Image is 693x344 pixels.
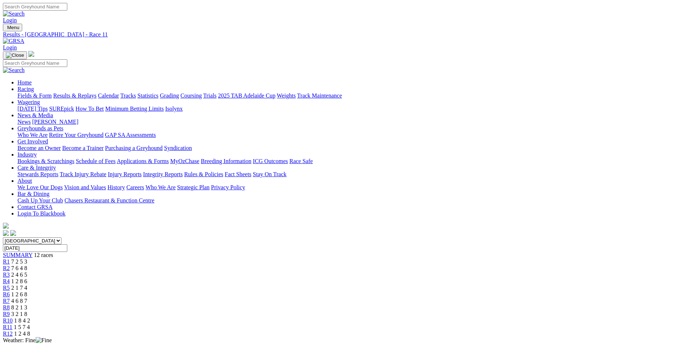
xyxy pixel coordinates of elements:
span: 4 6 8 7 [11,298,27,304]
img: logo-grsa-white.png [3,223,9,229]
div: Care & Integrity [17,171,690,178]
a: R1 [3,258,10,265]
span: 12 races [34,252,53,258]
a: Login [3,17,17,23]
a: R7 [3,298,10,304]
a: Chasers Restaurant & Function Centre [64,197,154,203]
a: Login To Blackbook [17,210,65,217]
img: Search [3,11,25,17]
a: Integrity Reports [143,171,183,177]
a: About [17,178,32,184]
span: 7 6 4 8 [11,265,27,271]
a: R3 [3,272,10,278]
div: News & Media [17,119,690,125]
a: SUREpick [49,106,74,112]
a: Contact GRSA [17,204,52,210]
a: Wagering [17,99,40,105]
div: About [17,184,690,191]
a: R9 [3,311,10,317]
span: 1 8 4 2 [14,317,30,324]
a: Syndication [164,145,192,151]
img: logo-grsa-white.png [28,51,34,57]
a: Bookings & Scratchings [17,158,74,164]
a: Stay On Track [253,171,286,177]
a: R4 [3,278,10,284]
a: [DATE] Tips [17,106,48,112]
a: Track Maintenance [297,92,342,99]
a: Get Involved [17,138,48,145]
a: Results & Replays [53,92,96,99]
a: Who We Are [146,184,176,190]
img: Fine [36,337,52,344]
div: Bar & Dining [17,197,690,204]
a: R12 [3,331,13,337]
img: facebook.svg [3,230,9,236]
span: 1 2 8 6 [11,278,27,284]
a: Tracks [120,92,136,99]
span: R8 [3,304,10,311]
a: Race Safe [289,158,312,164]
a: Home [17,79,32,86]
span: 1 2 4 8 [14,331,30,337]
a: Become a Trainer [62,145,104,151]
a: Vision and Values [64,184,106,190]
a: Grading [160,92,179,99]
span: 3 2 1 8 [11,311,27,317]
a: SUMMARY [3,252,32,258]
span: 1 2 6 8 [11,291,27,297]
span: Weather: Fine [3,337,52,343]
a: Care & Integrity [17,165,56,171]
a: Retire Your Greyhound [49,132,104,138]
a: Results - [GEOGRAPHIC_DATA] - Race 11 [3,31,690,38]
a: Become an Owner [17,145,61,151]
a: History [107,184,125,190]
div: Get Involved [17,145,690,151]
a: Calendar [98,92,119,99]
a: MyOzChase [170,158,199,164]
span: 1 5 7 4 [14,324,30,330]
a: Bar & Dining [17,191,49,197]
a: Racing [17,86,34,92]
a: Injury Reports [108,171,142,177]
a: Fact Sheets [225,171,251,177]
div: Wagering [17,106,690,112]
input: Search [3,3,67,11]
a: R11 [3,324,12,330]
a: Privacy Policy [211,184,245,190]
div: Racing [17,92,690,99]
button: Toggle navigation [3,24,22,31]
a: Fields & Form [17,92,52,99]
a: Industry [17,151,37,158]
img: GRSA [3,38,24,44]
a: R10 [3,317,13,324]
a: We Love Our Dogs [17,184,63,190]
a: R5 [3,285,10,291]
input: Search [3,59,67,67]
a: ICG Outcomes [253,158,288,164]
a: Schedule of Fees [76,158,115,164]
span: 8 2 1 3 [11,304,27,311]
button: Toggle navigation [3,51,27,59]
a: Applications & Forms [117,158,169,164]
a: Track Injury Rebate [60,171,106,177]
a: R2 [3,265,10,271]
a: GAP SA Assessments [105,132,156,138]
a: Who We Are [17,132,48,138]
a: Cash Up Your Club [17,197,63,203]
a: Isolynx [165,106,183,112]
span: 7 2 5 3 [11,258,27,265]
div: Industry [17,158,690,165]
div: Greyhounds as Pets [17,132,690,138]
a: R6 [3,291,10,297]
input: Select date [3,244,67,252]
